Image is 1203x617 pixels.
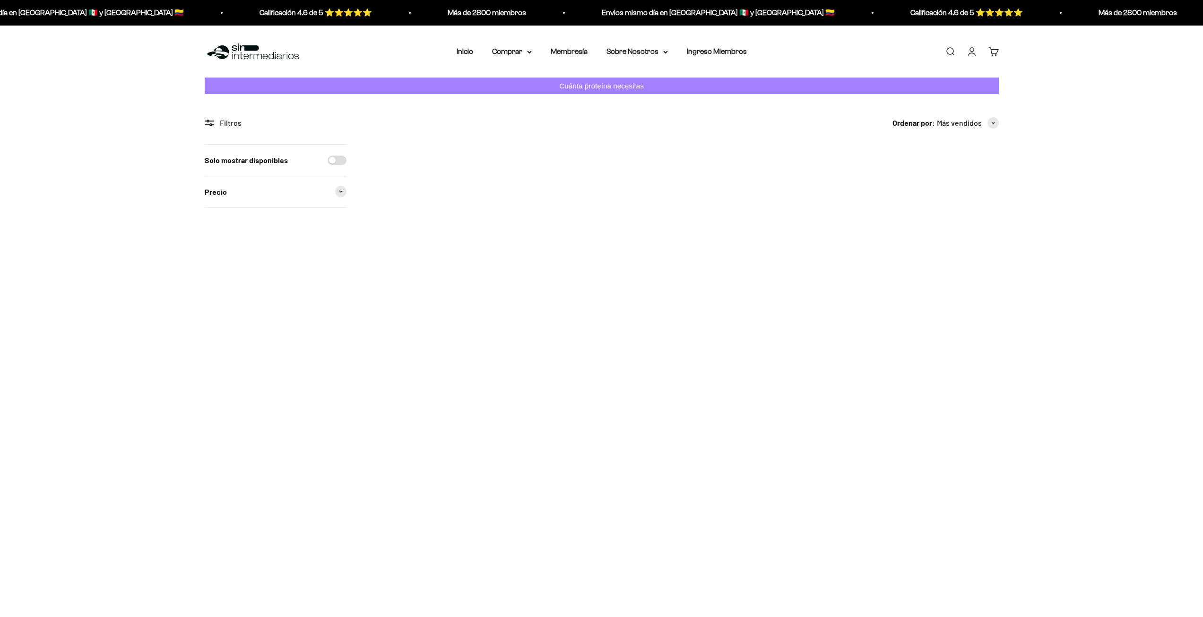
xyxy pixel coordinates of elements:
p: Cuánta proteína necesitas [557,80,646,92]
p: Envios mismo día en [GEOGRAPHIC_DATA] 🇲🇽 y [GEOGRAPHIC_DATA] 🇨🇴 [599,7,832,19]
span: Más vendidos [937,117,982,129]
div: Filtros [205,117,346,129]
summary: Sobre Nosotros [606,45,668,58]
button: Más vendidos [937,117,999,129]
a: Membresía [551,47,588,55]
p: Calificación 4.6 de 5 ⭐️⭐️⭐️⭐️⭐️ [908,7,1021,19]
p: Más de 2800 miembros [445,7,524,19]
label: Solo mostrar disponibles [205,154,288,166]
span: Precio [205,186,227,198]
a: Ingreso Miembros [687,47,747,55]
a: Cuánta proteína necesitas [205,78,999,94]
p: Más de 2800 miembros [1096,7,1175,19]
summary: Comprar [492,45,532,58]
summary: Precio [205,176,346,208]
span: Ordenar por: [892,117,935,129]
p: Calificación 4.6 de 5 ⭐️⭐️⭐️⭐️⭐️ [257,7,370,19]
a: Inicio [457,47,473,55]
